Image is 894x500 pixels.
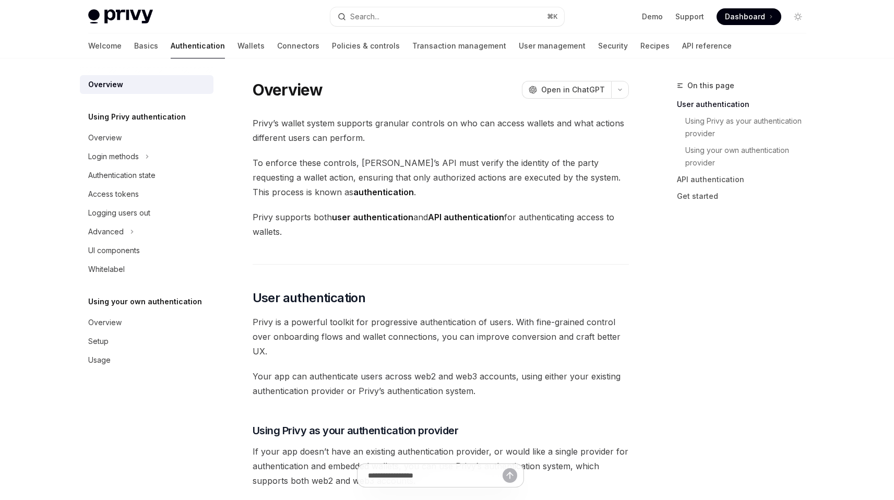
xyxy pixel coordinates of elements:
[88,207,150,219] div: Logging users out
[134,33,158,58] a: Basics
[685,142,815,171] a: Using your own authentication provider
[642,11,663,22] a: Demo
[675,11,704,22] a: Support
[685,113,815,142] a: Using Privy as your authentication provider
[253,210,629,239] span: Privy supports both and for authenticating access to wallets.
[687,79,734,92] span: On this page
[598,33,628,58] a: Security
[88,150,139,163] div: Login methods
[80,75,213,94] a: Overview
[80,260,213,279] a: Whitelabel
[353,187,414,197] strong: authentication
[171,33,225,58] a: Authentication
[80,313,213,332] a: Overview
[80,185,213,204] a: Access tokens
[350,10,379,23] div: Search...
[88,335,109,348] div: Setup
[88,263,125,276] div: Whitelabel
[677,171,815,188] a: API authentication
[677,96,815,113] a: User authentication
[88,225,124,238] div: Advanced
[253,116,629,145] span: Privy’s wallet system supports granular controls on who can access wallets and what actions diffe...
[725,11,765,22] span: Dashboard
[332,212,413,222] strong: user authentication
[88,244,140,257] div: UI components
[253,156,629,199] span: To enforce these controls, [PERSON_NAME]’s API must verify the identity of the party requesting a...
[88,9,153,24] img: light logo
[330,7,564,26] button: Search...⌘K
[253,444,629,488] span: If your app doesn’t have an existing authentication provider, or would like a single provider for...
[412,33,506,58] a: Transaction management
[88,295,202,308] h5: Using your own authentication
[277,33,319,58] a: Connectors
[237,33,265,58] a: Wallets
[88,132,122,144] div: Overview
[503,468,517,483] button: Send message
[717,8,781,25] a: Dashboard
[88,354,111,366] div: Usage
[253,315,629,359] span: Privy is a powerful toolkit for progressive authentication of users. With fine-grained control ov...
[519,33,586,58] a: User management
[88,169,156,182] div: Authentication state
[80,241,213,260] a: UI components
[80,332,213,351] a: Setup
[253,80,323,99] h1: Overview
[541,85,605,95] span: Open in ChatGPT
[88,111,186,123] h5: Using Privy authentication
[80,128,213,147] a: Overview
[80,204,213,222] a: Logging users out
[332,33,400,58] a: Policies & controls
[88,78,123,91] div: Overview
[80,351,213,370] a: Usage
[547,13,558,21] span: ⌘ K
[88,188,139,200] div: Access tokens
[88,33,122,58] a: Welcome
[253,369,629,398] span: Your app can authenticate users across web2 and web3 accounts, using either your existing authent...
[522,81,611,99] button: Open in ChatGPT
[88,316,122,329] div: Overview
[428,212,504,222] strong: API authentication
[80,166,213,185] a: Authentication state
[253,290,366,306] span: User authentication
[677,188,815,205] a: Get started
[253,423,459,438] span: Using Privy as your authentication provider
[682,33,732,58] a: API reference
[790,8,806,25] button: Toggle dark mode
[640,33,670,58] a: Recipes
